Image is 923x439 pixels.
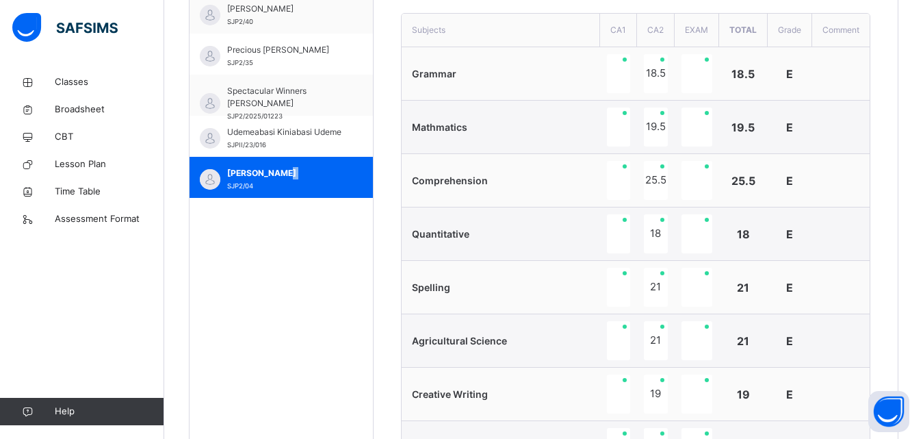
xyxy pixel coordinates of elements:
span: Classes [55,75,164,89]
div: 19 [644,375,668,414]
span: E [786,174,793,188]
span: Precious [PERSON_NAME] [227,44,342,56]
img: default.svg [200,93,220,114]
span: 21 [737,334,749,348]
span: E [786,121,793,134]
span: 21 [737,281,749,294]
img: safsims [12,13,118,42]
span: Help [55,405,164,418]
span: [PERSON_NAME] [227,3,342,15]
th: Subjects [402,14,599,47]
span: SJP2/35 [227,59,253,66]
img: default.svg [200,128,220,149]
span: E [786,67,793,81]
span: Udemeabasi Kiniabasi Udeme [227,126,342,138]
span: Agricultural Science [412,335,507,347]
img: default.svg [200,169,220,190]
span: 19.5 [731,121,755,134]
th: Comment [812,14,870,47]
span: [PERSON_NAME] [227,167,342,179]
span: SJP2/04 [227,182,253,190]
th: CA2 [637,14,675,47]
span: SJP2/2025/01223 [227,112,283,120]
span: Quantitative [412,228,469,240]
th: EXAM [675,14,719,47]
div: 18.5 [644,54,668,93]
span: E [786,281,793,294]
span: SJPII/23/016 [227,141,266,149]
span: E [786,227,793,241]
span: SJP2/40 [227,18,253,25]
span: Total [729,25,757,35]
span: Spelling [412,281,450,293]
span: 25.5 [731,174,755,188]
img: default.svg [200,5,220,25]
div: 21 [644,321,668,360]
span: 19 [737,388,750,401]
span: Mathmatics [412,121,467,133]
span: E [786,334,793,348]
div: 19.5 [644,108,668,147]
span: Time Table [55,185,164,199]
span: CBT [55,130,164,144]
div: 25.5 [644,161,668,200]
th: CA1 [600,14,637,47]
img: default.svg [200,46,220,66]
span: Assessment Format [55,212,164,226]
span: Spectacular Winners [PERSON_NAME] [227,85,342,110]
span: 18 [737,227,750,241]
span: Comprehension [412,175,488,186]
span: Broadsheet [55,103,164,116]
th: Grade [768,14,812,47]
div: 21 [644,268,668,307]
span: E [786,388,793,401]
button: Open asap [868,391,909,432]
span: Grammar [412,68,456,79]
div: 18 [644,214,668,253]
span: 18.5 [731,67,755,81]
span: Lesson Plan [55,158,164,171]
span: Creative Writing [412,388,488,400]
